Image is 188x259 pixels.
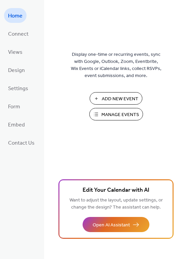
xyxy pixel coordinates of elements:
span: Views [8,47,22,58]
span: Contact Us [8,138,35,149]
a: Connect [4,26,33,41]
button: Manage Events [89,108,143,120]
span: Form [8,102,20,112]
a: Home [4,8,27,23]
a: Contact Us [4,135,39,150]
span: Edit Your Calendar with AI [83,186,149,195]
button: Open AI Assistant [83,217,149,232]
a: Views [4,44,27,59]
a: Settings [4,81,32,96]
span: Settings [8,83,28,94]
button: Add New Event [90,92,142,105]
span: Connect [8,29,29,40]
span: Add New Event [102,96,138,103]
span: Want to adjust the layout, update settings, or change the design? The assistant can help. [69,196,163,212]
a: Design [4,63,29,77]
span: Embed [8,120,25,131]
span: Display one-time or recurring events, sync with Google, Outlook, Zoom, Eventbrite, Wix Events or ... [71,51,161,79]
span: Home [8,11,22,22]
span: Manage Events [101,111,139,118]
a: Embed [4,117,29,132]
span: Design [8,65,25,76]
a: Form [4,99,24,114]
span: Open AI Assistant [93,222,130,229]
